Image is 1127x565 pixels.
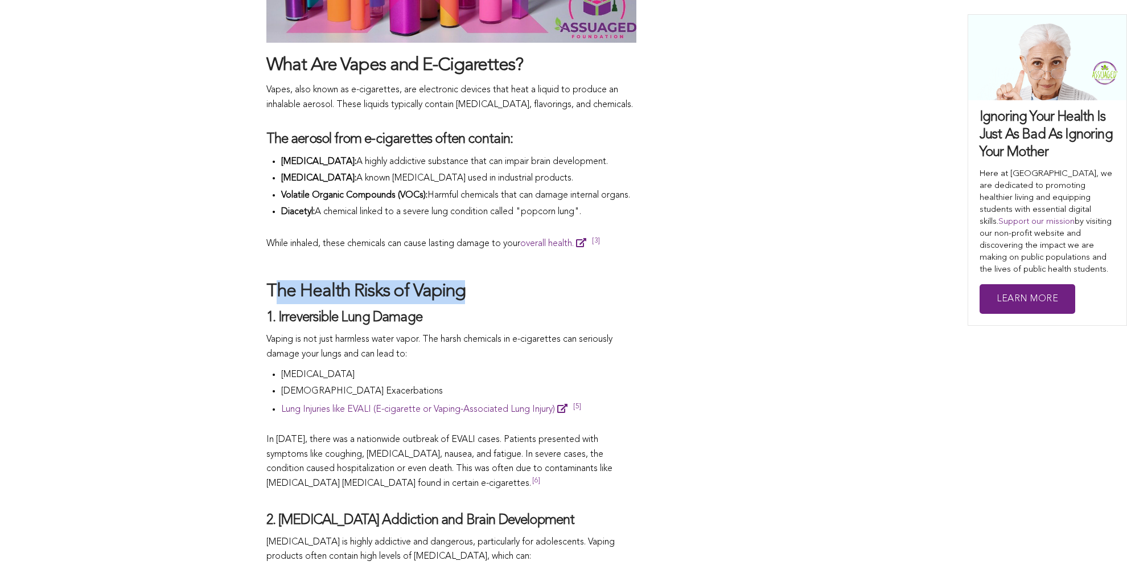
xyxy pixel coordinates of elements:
[980,284,1075,314] a: Learn More
[281,191,427,200] span: Volatile Organic Compounds (VOCs):
[520,239,591,248] a: overall health.
[532,477,541,490] sup: [6]
[281,405,572,414] a: Lung Injuries like EVALI (E-cigarette or Vaping-Associated Lung Injury)
[266,435,612,488] span: In [DATE], there was a nationwide outbreak of EVALI cases. Patients presented with symptoms like ...
[281,207,315,216] span: Diacetyl:
[266,54,636,78] h2: What Are Vapes and E-Cigarettes?
[266,335,612,359] span: Vaping is not just harmless water vapor. The harsh chemicals in e-cigarettes can seriously damage...
[281,387,443,396] span: [DEMOGRAPHIC_DATA] Exacerbations
[266,239,600,248] span: While inhaled, these chemicals can cause lasting damage to your
[281,157,356,166] span: [MEDICAL_DATA]:
[315,207,581,216] span: A chemical linked to a severe lung condition called "popcorn lung".
[592,238,600,250] sup: [3]
[266,85,633,109] span: Vapes, also known as e-cigarettes, are electronic devices that heat a liquid to produce an inhala...
[356,157,608,166] span: A highly addictive substance that can impair brain development.
[1070,510,1127,565] iframe: Chat Widget
[266,280,636,304] h2: The Health Risks of Vaping
[266,309,636,327] h4: 1. Irreversible Lung Damage
[356,174,573,183] span: A known [MEDICAL_DATA] used in industrial products.
[266,538,615,562] span: [MEDICAL_DATA] is highly addictive and dangerous, particularly for adolescents. Vaping products o...
[266,131,636,149] h4: The aerosol from e-cigarettes often contain:
[266,512,636,530] h4: 2. [MEDICAL_DATA] Addiction and Brain Development
[573,403,582,416] sup: [5]
[281,370,355,379] span: [MEDICAL_DATA]
[281,174,356,183] span: [MEDICAL_DATA]:
[427,191,630,200] span: Harmful chemicals that can damage internal organs.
